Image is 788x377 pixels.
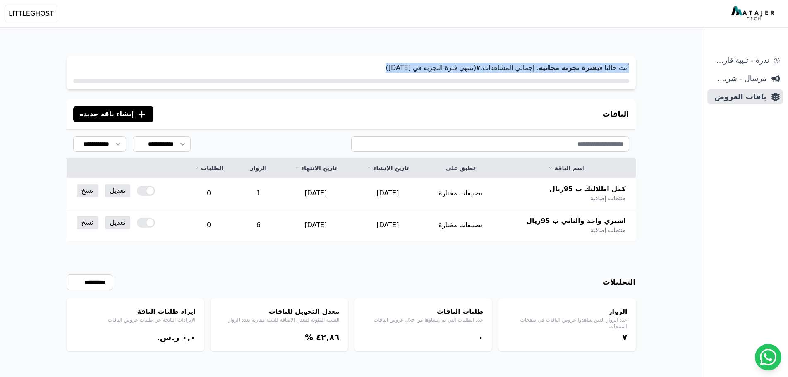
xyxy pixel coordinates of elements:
[549,184,626,194] span: كمل اطلالتك ب 95ريال
[237,178,280,209] td: 1
[526,216,625,226] span: اشتري واحد والثاني ب 95ريال
[603,276,636,288] h3: التحليلات
[352,178,424,209] td: [DATE]
[80,109,134,119] span: إنشاء باقة جديدة
[105,184,130,197] a: تعديل
[363,307,484,317] h4: طلبات الباقات
[180,209,237,241] td: 0
[424,159,497,178] th: تطبق على
[711,73,766,84] span: مرسال - شريط دعاية
[290,164,342,172] a: تاريخ الانتهاء
[77,184,98,197] a: نسخ
[352,209,424,241] td: [DATE]
[424,178,497,209] td: تصنيفات مختارة
[157,332,179,342] span: ر.س.
[316,332,339,342] bdi: ٤٢,٨٦
[75,317,196,323] p: الإيرادات الناتجة عن طلبات عروض الباقات
[5,5,57,22] button: LITTLEGHOST
[9,9,54,19] span: LITTLEGHOST
[476,64,480,72] strong: ٧
[711,91,766,103] span: باقات العروض
[219,307,340,317] h4: معدل التحويل للباقات
[305,332,313,342] span: %
[75,307,196,317] h4: إيراد طلبات الباقة
[77,216,98,229] a: نسخ
[507,317,628,330] p: عدد الزوار الذين شاهدوا عروض الباقات في صفحات المنتجات
[73,63,629,73] p: أنت حاليا في . إجمالي المشاهدات: (تنتهي فترة التجربة في [DATE])
[219,317,340,323] p: النسبة المئوية لمعدل الاضافة للسلة مقارنة بعدد الزوار
[424,209,497,241] td: تصنيفات مختارة
[105,216,130,229] a: تعديل
[237,159,280,178] th: الزوار
[280,209,352,241] td: [DATE]
[711,55,769,66] span: ندرة - تنبية قارب علي النفاذ
[362,164,414,172] a: تاريخ الإنشاء
[190,164,227,172] a: الطلبات
[237,209,280,241] td: 6
[590,194,625,202] span: منتجات إضافية
[73,106,154,122] button: إنشاء باقة جديدة
[539,64,597,72] strong: فترة تجربة مجانية
[603,108,629,120] h3: الباقات
[182,332,195,342] bdi: ۰,۰
[507,307,628,317] h4: الزوار
[507,164,625,172] a: اسم الباقة
[180,178,237,209] td: 0
[731,6,776,21] img: MatajerTech Logo
[590,226,625,234] span: منتجات إضافية
[363,317,484,323] p: عدد الطلبات التي تم إنشاؤها من خلال عروض الباقات
[363,331,484,343] div: ۰
[280,178,352,209] td: [DATE]
[507,331,628,343] div: ٧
